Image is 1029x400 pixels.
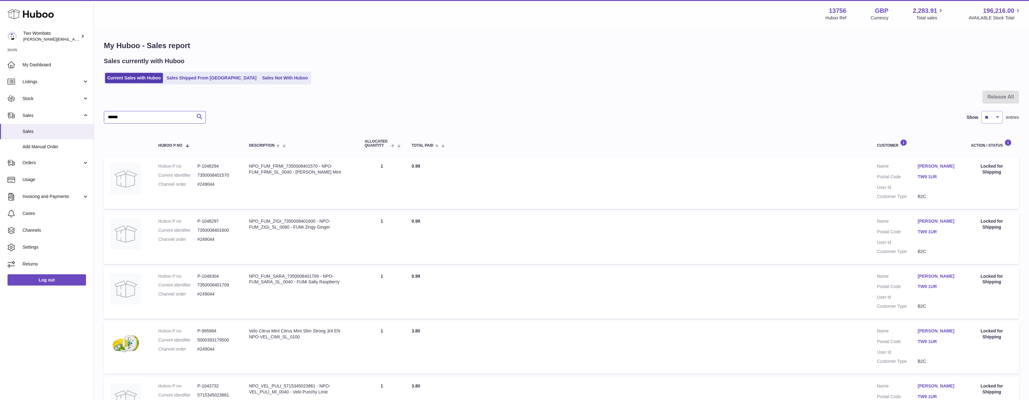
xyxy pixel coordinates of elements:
dd: B2C [918,303,958,309]
dd: 5715345023861 [197,392,236,398]
img: no-photo.jpg [110,273,141,305]
dt: User Id [877,294,918,300]
div: NPO_VEL_PULI_5715345023861 - NPO-VEL_PULI_MI_0040 - Velo Punchy Lime [249,383,352,395]
span: 0.99 [412,274,420,279]
dd: P-1048304 [197,273,236,279]
dt: Current identifier [158,172,197,178]
dt: Huboo P no [158,273,197,279]
span: Invoicing and Payments [23,194,82,200]
span: AVAILABLE Stock Total [969,15,1021,21]
div: Velo Citrus Mint Citrus Mint Slim Strong 3/4 EN NPO-VEL_CIMI_SL_0100 [249,328,352,340]
div: NPO_FUM_FRMI_7350008401570 - NPO-FUM_FRMI_SL_0040 - [PERSON_NAME] Mint [249,163,352,175]
h2: Sales currently with Huboo [104,57,185,65]
span: Total sales [916,15,944,21]
div: Customer [877,139,958,148]
dd: 7350008401709 [197,282,236,288]
span: 3.80 [412,383,420,388]
dd: 7350008401570 [197,172,236,178]
dt: Customer Type [877,303,918,309]
div: Huboo Ref [825,15,846,21]
dd: B2C [918,358,958,364]
div: Currency [871,15,889,21]
a: 2,283.91 Total sales [913,7,945,21]
span: 0.99 [412,164,420,169]
span: Stock [23,96,82,102]
dt: Huboo P no [158,218,197,224]
img: alan@twowombats.com [8,32,17,41]
span: Listings [23,79,82,85]
div: NPO_FUM_SARA_7350008401709 - NPO-FUM_SARA_SL_0040 - FUMi Salty Raspberry [249,273,352,285]
a: Sales Shipped From [GEOGRAPHIC_DATA] [164,73,259,83]
img: Velo_Citrus_Mint_Slim_Strong_3_4_Nicotine_Pouches-5000393179500.webp [110,328,141,359]
dt: Customer Type [877,358,918,364]
strong: GBP [875,7,888,15]
span: Usage [23,177,89,183]
span: Settings [23,244,89,250]
dd: #249044 [197,236,236,242]
span: Cases [23,210,89,216]
div: Locked for Shipping [971,273,1013,285]
div: Locked for Shipping [971,218,1013,230]
div: Locked for Shipping [971,163,1013,175]
span: 0.99 [412,219,420,224]
dt: Huboo P no [158,163,197,169]
div: Locked for Shipping [971,383,1013,395]
a: Log out [8,274,86,286]
span: My Dashboard [23,62,89,68]
span: Description [249,144,275,148]
dd: P-995984 [197,328,236,334]
span: 3.80 [412,328,420,333]
dt: Postal Code [877,284,918,291]
span: Total paid [412,144,433,148]
dd: #249044 [197,346,236,352]
dt: Current identifier [158,227,197,233]
dt: Name [877,218,918,226]
dd: #249044 [197,291,236,297]
dt: Channel order [158,346,197,352]
a: [PERSON_NAME] [918,163,958,169]
span: Add Manual Order [23,144,89,150]
dt: Huboo P no [158,383,197,389]
dd: P-1048297 [197,218,236,224]
span: 196,216.00 [983,7,1014,15]
dt: Current identifier [158,337,197,343]
a: TW9 1UR [918,174,958,180]
a: Current Sales with Huboo [105,73,163,83]
dt: Channel order [158,181,197,187]
dt: User Id [877,349,918,355]
dt: Name [877,163,918,171]
td: 1 [358,322,405,374]
div: Locked for Shipping [971,328,1013,340]
span: 2,283.91 [913,7,937,15]
a: TW9 1UR [918,339,958,345]
dt: Huboo P no [158,328,197,334]
dt: Name [877,273,918,281]
a: TW9 1UR [918,284,958,290]
dt: Customer Type [877,194,918,200]
a: Sales Not With Huboo [260,73,310,83]
dt: Current identifier [158,392,197,398]
dt: Current identifier [158,282,197,288]
td: 1 [358,157,405,209]
span: Channels [23,227,89,233]
div: NPO_FUM_ZIGI_7350008401600 - NPO-FUM_ZIGI_SL_0080 - FUMi Zingy Ginger [249,218,352,230]
strong: 13756 [829,7,846,15]
dd: #249044 [197,181,236,187]
dd: P-1048294 [197,163,236,169]
h1: My Huboo - Sales report [104,41,1019,51]
dt: Channel order [158,291,197,297]
td: 1 [358,212,405,264]
img: no-photo.jpg [110,218,141,250]
dt: Name [877,328,918,336]
span: entries [1006,114,1019,120]
a: [PERSON_NAME] [918,383,958,389]
div: Action / Status [971,139,1013,148]
span: Huboo P no [158,144,182,148]
span: ALLOCATED Quantity [365,139,389,148]
a: [PERSON_NAME] [918,273,958,279]
div: Two Wombats [23,30,79,42]
img: no-photo.jpg [110,163,141,195]
dd: 5000393179500 [197,337,236,343]
dd: P-1043732 [197,383,236,389]
dd: 7350008401600 [197,227,236,233]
